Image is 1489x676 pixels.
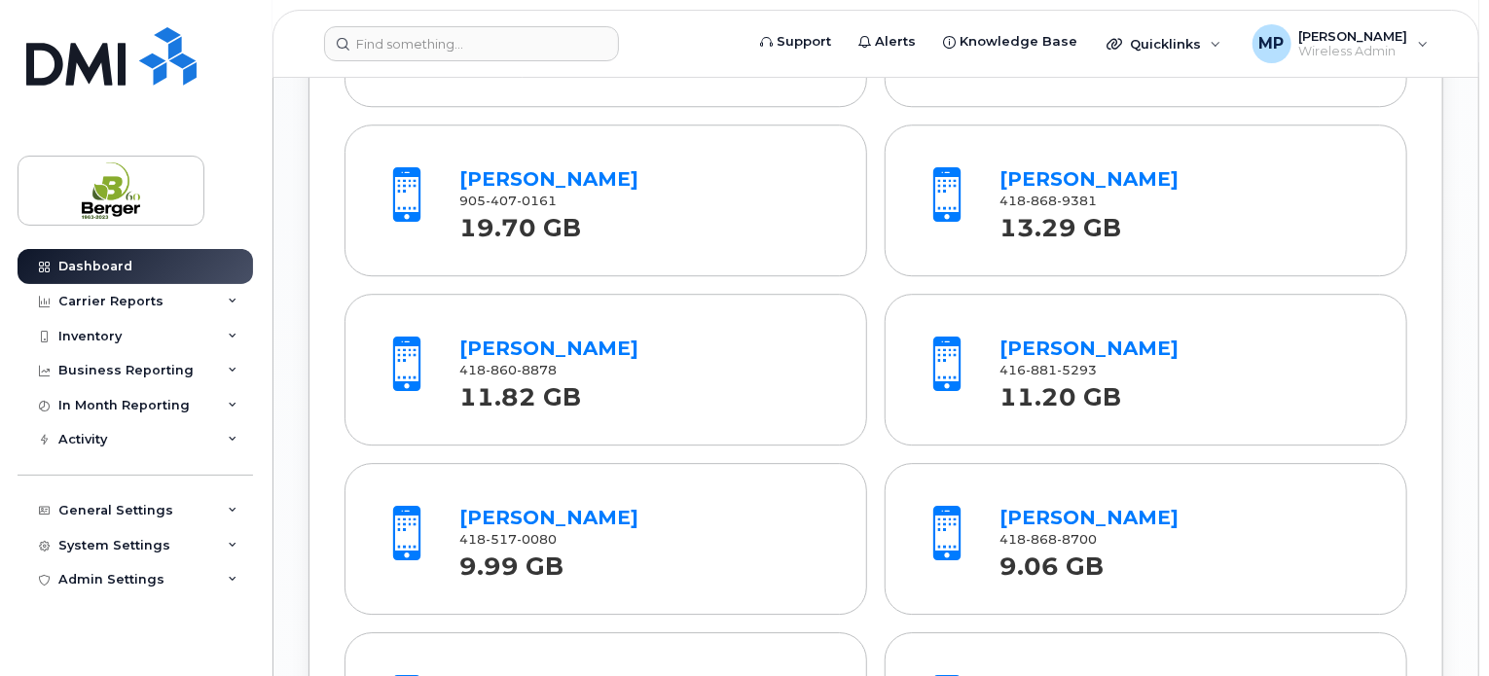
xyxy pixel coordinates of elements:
span: 418 [1000,194,1098,208]
a: Support [746,22,845,61]
span: 0161 [518,194,558,208]
span: Wireless Admin [1299,44,1408,59]
span: 418 [460,363,558,377]
span: Alerts [875,32,916,52]
strong: 9.06 GB [1000,541,1105,581]
a: Alerts [845,22,929,61]
span: 517 [487,532,518,547]
span: 860 [487,363,518,377]
span: 9381 [1058,194,1098,208]
span: 0080 [518,532,558,547]
span: 868 [1027,194,1058,208]
div: Quicklinks [1093,24,1235,63]
span: 905 [460,194,558,208]
span: MP [1259,32,1285,55]
div: Mira-Louise Paquin [1239,24,1442,63]
span: 8700 [1058,532,1098,547]
span: Support [777,32,831,52]
span: 868 [1027,532,1058,547]
span: 407 [487,194,518,208]
strong: 9.99 GB [460,541,564,581]
span: [PERSON_NAME] [1299,28,1408,44]
span: 418 [1000,532,1098,547]
strong: 19.70 GB [460,202,582,242]
a: [PERSON_NAME] [460,506,639,529]
span: 881 [1027,363,1058,377]
a: [PERSON_NAME] [460,167,639,191]
a: [PERSON_NAME] [1000,506,1180,529]
span: 8878 [518,363,558,377]
span: 416 [1000,363,1098,377]
a: Knowledge Base [929,22,1091,61]
a: [PERSON_NAME] [1000,337,1180,360]
input: Find something... [324,26,619,61]
span: Quicklinks [1130,36,1201,52]
a: [PERSON_NAME] [1000,167,1180,191]
span: Knowledge Base [960,32,1077,52]
span: 418 [460,532,558,547]
a: [PERSON_NAME] [460,337,639,360]
strong: 13.29 GB [1000,202,1122,242]
strong: 11.82 GB [460,372,582,411]
strong: 11.20 GB [1000,372,1122,411]
span: 5293 [1058,363,1098,377]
